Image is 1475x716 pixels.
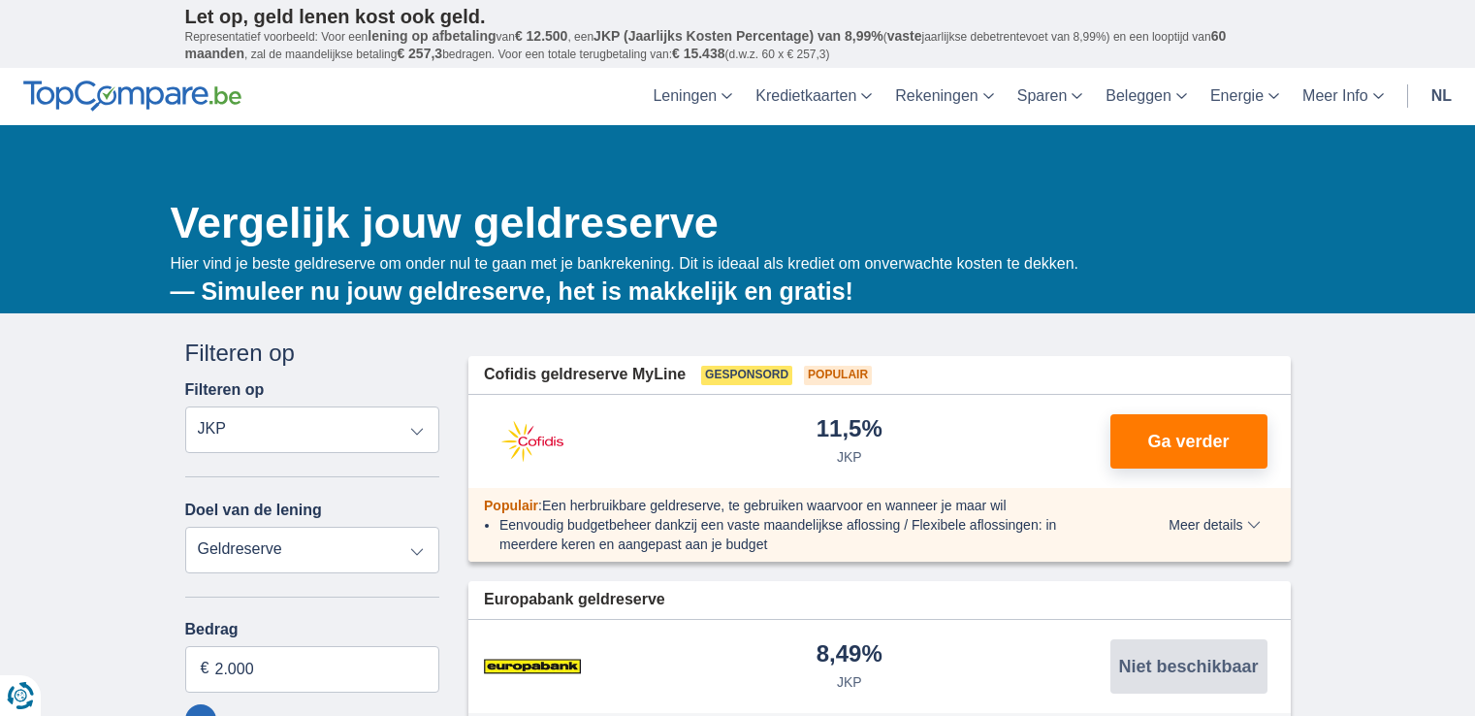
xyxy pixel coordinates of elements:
div: 11,5% [817,417,882,443]
span: Europabank geldreserve [484,589,665,611]
label: Bedrag [185,621,440,638]
span: € 257,3 [397,46,442,61]
span: € 15.438 [672,46,725,61]
label: Filteren op [185,381,265,399]
span: Cofidis geldreserve MyLine [484,364,686,386]
div: JKP [837,672,862,692]
div: : [468,496,1113,515]
span: Een herbruikbare geldreserve, te gebruiken waarvoor en wanneer je maar wil [542,498,1007,513]
h1: Vergelijk jouw geldreserve [171,193,1291,253]
li: Eenvoudig budgetbeheer dankzij een vaste maandelijkse aflossing / Flexibele aflossingen: in meerd... [499,515,1098,554]
span: Gesponsord [701,366,792,385]
div: Hier vind je beste geldreserve om onder nul te gaan met je bankrekening. Dit is ideaal als kredie... [171,253,1291,309]
span: lening op afbetaling [368,28,496,44]
a: Meer Info [1291,68,1395,125]
img: TopCompare [23,81,241,112]
span: vaste [887,28,922,44]
span: Populair [804,366,872,385]
button: Niet beschikbaar [1110,639,1267,694]
button: Meer details [1154,517,1274,533]
b: — Simuleer nu jouw geldreserve, het is makkelijk en gratis! [171,277,853,305]
label: Doel van de lening [185,502,322,519]
span: 60 maanden [185,28,1227,61]
a: Rekeningen [883,68,1005,125]
span: € 12.500 [515,28,568,44]
span: Populair [484,498,538,513]
span: JKP (Jaarlijks Kosten Percentage) van 8,99% [593,28,883,44]
p: Let op, geld lenen kost ook geld. [185,5,1291,28]
span: Niet beschikbaar [1118,658,1258,675]
div: JKP [837,447,862,467]
button: Ga verder [1110,414,1267,469]
img: product.pl.alt Europabank [484,642,581,691]
span: Meer details [1169,518,1260,532]
a: Leningen [641,68,744,125]
span: Ga verder [1147,433,1229,450]
p: Representatief voorbeeld: Voor een van , een ( jaarlijkse debetrentevoet van 8,99%) en een loopti... [185,28,1291,63]
a: Sparen [1006,68,1095,125]
span: € [201,658,209,680]
a: nl [1420,68,1463,125]
a: Energie [1199,68,1291,125]
a: Kredietkaarten [744,68,883,125]
div: 8,49% [817,642,882,668]
a: Beleggen [1094,68,1199,125]
div: Filteren op [185,337,440,370]
img: product.pl.alt Cofidis [484,417,581,466]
